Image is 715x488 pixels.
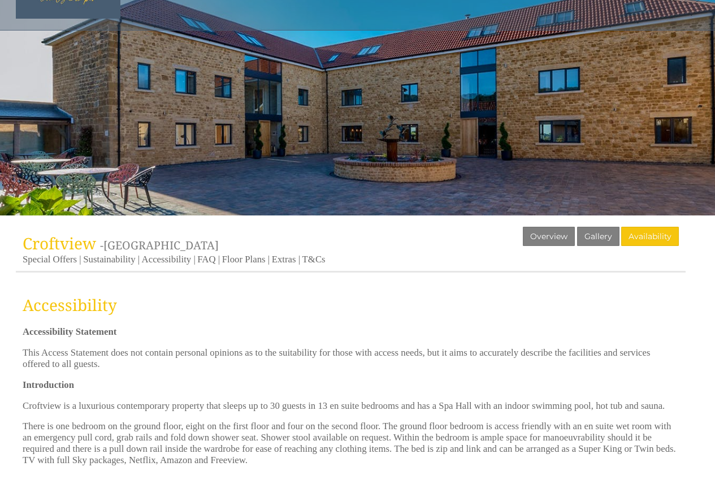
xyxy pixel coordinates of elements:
[23,254,77,265] a: Special Offers
[23,400,679,412] p: Croftview is a luxurious contemporary property that sleeps up to 30 guests in 13 en suite bedroom...
[621,227,679,246] a: Availability
[23,421,679,466] p: There is one bedroom on the ground floor, eight on the first floor and four on the second floor. ...
[222,254,266,265] a: Floor Plans
[23,294,679,316] a: Accessibility
[577,227,619,246] a: Gallery
[523,227,575,246] a: Overview
[23,232,96,254] span: Croftview
[23,347,679,370] p: This Access Statement does not contain personal opinions as to the suitability for those with acc...
[302,254,326,265] a: T&Cs
[100,237,219,253] span: -
[23,379,74,390] strong: Introduction
[103,237,219,253] a: [GEOGRAPHIC_DATA]
[142,254,192,265] a: Accessibility
[23,326,116,337] strong: Accessibility Statement
[272,254,296,265] a: Extras
[197,254,215,265] a: FAQ
[83,254,135,265] a: Sustainability
[23,232,100,254] a: Croftview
